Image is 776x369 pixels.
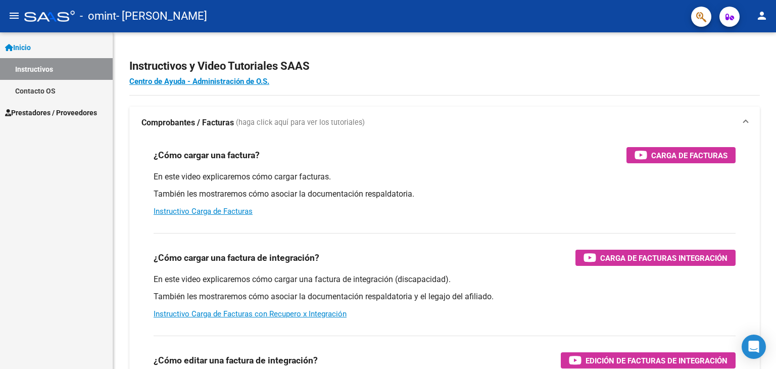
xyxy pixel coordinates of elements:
[626,147,736,163] button: Carga de Facturas
[651,149,727,162] span: Carga de Facturas
[8,10,20,22] mat-icon: menu
[756,10,768,22] mat-icon: person
[154,207,253,216] a: Instructivo Carga de Facturas
[575,250,736,266] button: Carga de Facturas Integración
[154,189,736,200] p: También les mostraremos cómo asociar la documentación respaldatoria.
[236,117,365,128] span: (haga click aquí para ver los tutoriales)
[154,251,319,265] h3: ¿Cómo cargar una factura de integración?
[586,354,727,367] span: Edición de Facturas de integración
[5,107,97,118] span: Prestadores / Proveedores
[154,309,347,318] a: Instructivo Carga de Facturas con Recupero x Integración
[141,117,234,128] strong: Comprobantes / Facturas
[129,77,269,86] a: Centro de Ayuda - Administración de O.S.
[154,148,260,162] h3: ¿Cómo cargar una factura?
[600,252,727,264] span: Carga de Facturas Integración
[154,171,736,182] p: En este video explicaremos cómo cargar facturas.
[561,352,736,368] button: Edición de Facturas de integración
[154,353,318,367] h3: ¿Cómo editar una factura de integración?
[154,274,736,285] p: En este video explicaremos cómo cargar una factura de integración (discapacidad).
[742,335,766,359] div: Open Intercom Messenger
[154,291,736,302] p: También les mostraremos cómo asociar la documentación respaldatoria y el legajo del afiliado.
[129,57,760,76] h2: Instructivos y Video Tutoriales SAAS
[116,5,207,27] span: - [PERSON_NAME]
[129,107,760,139] mat-expansion-panel-header: Comprobantes / Facturas (haga click aquí para ver los tutoriales)
[5,42,31,53] span: Inicio
[80,5,116,27] span: - omint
